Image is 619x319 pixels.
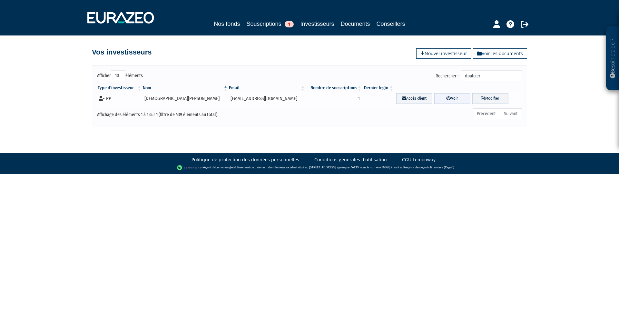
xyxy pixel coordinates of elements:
[228,91,305,106] td: [EMAIL_ADDRESS][DOMAIN_NAME]
[377,19,405,28] a: Conseillers
[396,93,432,104] a: Accès client
[461,70,522,81] input: Rechercher :
[300,19,334,29] a: Investisseurs
[341,19,370,28] a: Documents
[306,91,362,106] td: 1
[97,70,143,81] label: Afficher éléments
[111,70,125,81] select: Afficheréléments
[97,108,269,118] div: Affichage des éléments 1 à 1 sur 1 (filtré de 439 éléments au total)
[6,164,613,171] div: - Agent de (établissement de paiement dont le siège social est situé au [STREET_ADDRESS], agréé p...
[314,156,387,163] a: Conditions générales d'utilisation
[403,165,454,169] a: Registre des agents financiers (Regafi)
[306,85,362,91] th: Nombre de souscriptions : activer pour trier la colonne par ordre croissant
[285,21,294,27] span: 1
[246,19,294,28] a: Souscriptions1
[97,91,142,106] td: - PP
[177,164,202,171] img: logo-lemonway.png
[228,85,305,91] th: Email : activer pour trier la colonne par ordre croissant
[87,12,154,24] img: 1732889491-logotype_eurazeo_blanc_rvb.png
[394,85,522,91] th: &nbsp;
[214,19,240,28] a: Nos fonds
[215,165,230,169] a: Lemonway
[92,48,152,56] h4: Vos investisseurs
[473,48,527,59] a: Voir les documents
[472,93,508,104] a: Modifier
[97,85,142,91] th: Type d'investisseur : activer pour trier la colonne par ordre croissant
[609,29,616,87] p: Besoin d'aide ?
[436,70,522,81] label: Rechercher :
[434,93,470,104] a: Voir
[142,85,228,91] th: Nom : activer pour trier la colonne par ordre d&eacute;croissant
[362,85,394,91] th: Dernier login : activer pour trier la colonne par ordre croissant
[416,48,471,59] a: Nouvel investisseur
[192,156,299,163] a: Politique de protection des données personnelles
[142,91,228,106] td: [DEMOGRAPHIC_DATA][PERSON_NAME]
[402,156,436,163] a: CGU Lemonway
